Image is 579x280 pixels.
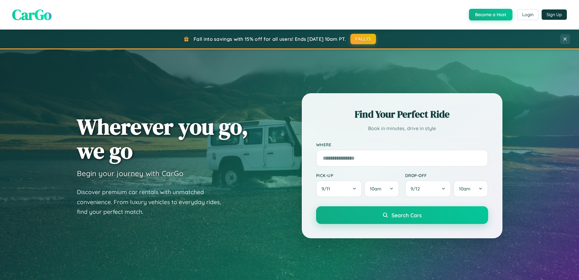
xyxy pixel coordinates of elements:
[405,180,451,197] button: 9/12
[405,173,488,178] label: Drop-off
[77,169,184,178] h3: Begin your journey with CarGo
[391,212,422,218] span: Search Cars
[12,5,52,25] span: CarGo
[316,124,488,133] p: Book in minutes, drive in style
[316,108,488,121] h2: Find Your Perfect Ride
[364,180,399,197] button: 10am
[194,36,346,42] span: Fall into savings with 15% off for all users! Ends [DATE] 10am PT.
[459,186,470,192] span: 10am
[316,142,488,147] label: Where
[453,180,488,197] button: 10am
[316,180,362,197] button: 9/11
[316,206,488,224] button: Search Cars
[542,9,567,20] button: Sign Up
[469,9,512,20] button: Become a Host
[517,9,539,20] button: Login
[411,186,423,192] span: 9 / 12
[370,186,381,192] span: 10am
[77,115,248,163] h1: Wherever you go, we go
[350,34,376,44] button: FALL15
[316,173,399,178] label: Pick-up
[77,187,229,217] p: Discover premium car rentals with unmatched convenience. From luxury vehicles to everyday rides, ...
[322,186,333,192] span: 9 / 11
